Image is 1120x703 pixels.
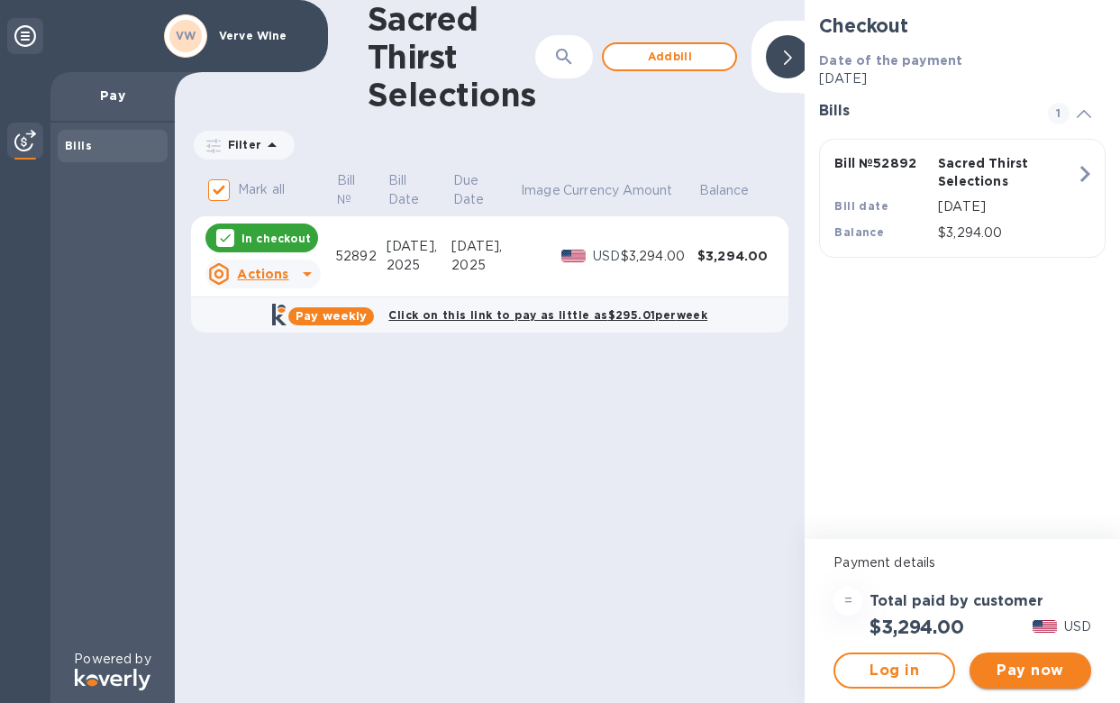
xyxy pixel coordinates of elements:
[65,139,92,152] b: Bills
[388,171,427,209] p: Bill Date
[833,653,955,689] button: Log in
[938,197,1076,216] p: [DATE]
[602,42,737,71] button: Addbill
[238,180,285,199] p: Mark all
[623,181,673,200] p: Amount
[337,171,362,209] p: Bill №
[970,653,1091,689] button: Pay now
[850,660,939,681] span: Log in
[834,154,931,172] p: Bill № 52892
[699,181,750,200] p: Balance
[819,53,962,68] b: Date of the payment
[1048,103,1070,124] span: 1
[219,30,309,42] p: Verve Wine
[387,256,451,275] div: 2025
[618,46,721,68] span: Add bill
[453,171,518,209] span: Due Date
[834,225,884,239] b: Balance
[938,154,1034,190] p: Sacred Thirst Selections
[451,256,519,275] div: 2025
[337,171,386,209] span: Bill №
[697,247,774,265] div: $3,294.00
[1064,617,1091,636] p: USD
[241,231,311,246] p: In checkout
[819,14,1106,37] h2: Checkout
[699,181,773,200] span: Balance
[387,237,451,256] div: [DATE],
[621,247,697,266] div: $3,294.00
[561,250,586,262] img: USD
[74,650,150,669] p: Powered by
[453,171,495,209] p: Due Date
[938,224,1076,242] p: $3,294.00
[870,593,1043,610] h3: Total paid by customer
[593,247,621,266] p: USD
[388,171,451,209] span: Bill Date
[1033,620,1057,633] img: USD
[819,69,1106,88] p: [DATE]
[521,181,560,200] p: Image
[819,139,1106,258] button: Bill №52892Sacred Thirst SelectionsBill date[DATE]Balance$3,294.00
[221,137,261,152] p: Filter
[176,29,196,42] b: VW
[623,181,697,200] span: Amount
[870,616,963,638] h2: $3,294.00
[819,103,1026,120] h3: Bills
[388,308,707,322] b: Click on this link to pay as little as $295.01 per week
[833,553,1091,572] p: Payment details
[237,267,288,281] u: Actions
[833,587,862,616] div: =
[335,247,387,266] div: 52892
[296,309,367,323] b: Pay weekly
[563,181,619,200] p: Currency
[984,660,1077,681] span: Pay now
[451,237,519,256] div: [DATE],
[65,87,160,105] p: Pay
[75,669,150,690] img: Logo
[834,199,888,213] b: Bill date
